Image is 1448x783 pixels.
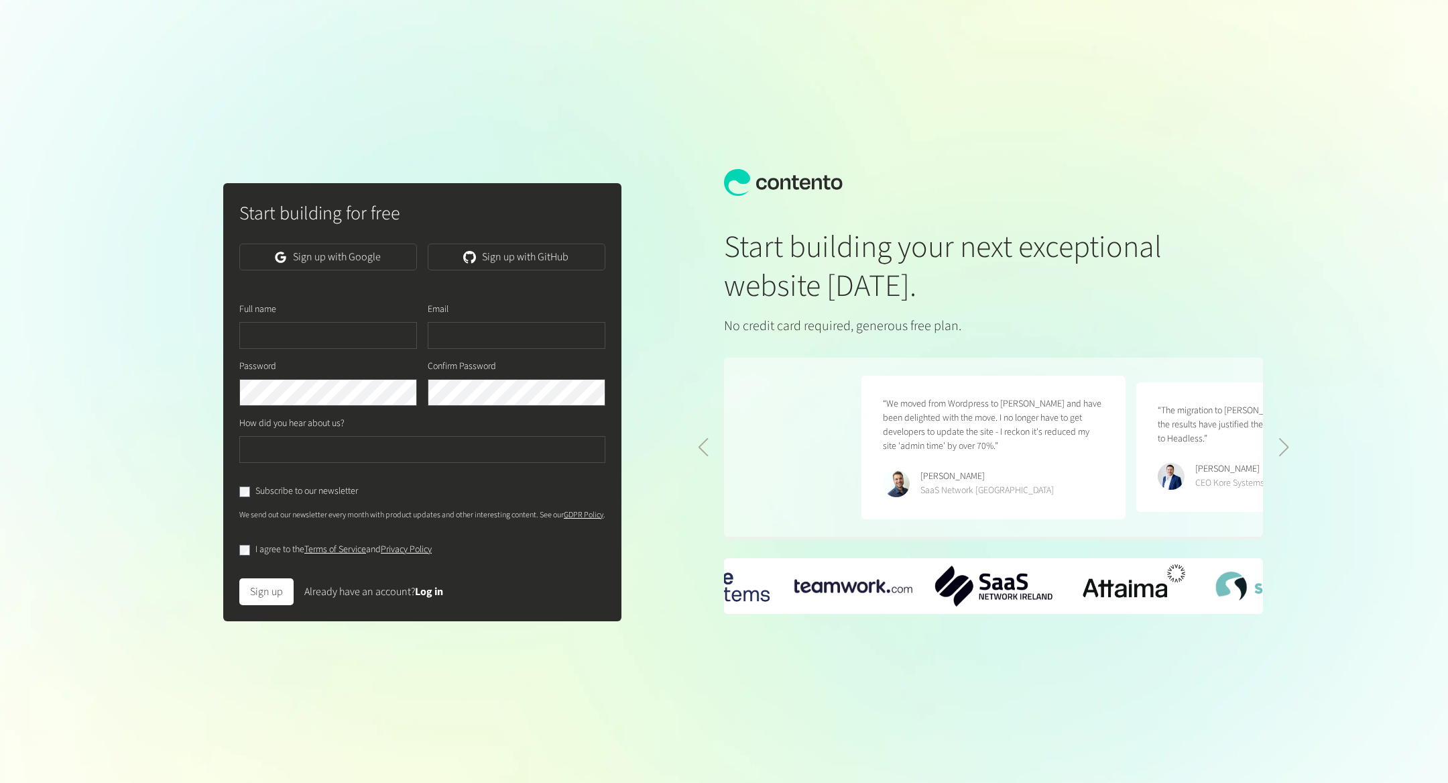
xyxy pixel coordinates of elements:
label: Email [428,303,448,317]
img: Attaima-Logo.png [1075,558,1193,613]
figure: 5 / 5 [1136,382,1400,512]
h1: Start building your next exceptional website [DATE]. [724,228,1174,305]
div: 3 / 6 [1075,558,1193,613]
p: “The migration to [PERSON_NAME] was seamless - the results have justified the decision to replatf... [1158,404,1379,446]
a: GDPR Policy [564,509,603,521]
label: I agree to the and [255,543,432,557]
img: Phillip Maucher [883,470,910,497]
div: CEO Kore Systems [1195,476,1264,490]
p: We send out our newsletter every month with product updates and other interesting content. See our . [239,509,605,521]
img: SaaS-Network-Ireland-logo.png [934,566,1052,607]
div: 2 / 6 [934,566,1052,607]
label: Full name [239,303,276,317]
a: Sign up with Google [239,244,417,270]
img: Ryan Crowley [1158,463,1185,490]
button: Sign up [239,578,294,605]
a: Privacy Policy [381,543,432,556]
div: Next slide [1278,438,1290,457]
label: Subscribe to our newsletter [255,484,358,499]
img: teamwork-logo.png [794,579,912,592]
div: SaaS Network [GEOGRAPHIC_DATA] [920,484,1054,498]
h2: Start building for free [239,199,605,227]
figure: 4 / 5 [861,376,1126,519]
div: 4 / 6 [1215,572,1333,601]
div: [PERSON_NAME] [1195,462,1264,476]
label: Confirm Password [428,360,496,374]
img: SkillsVista-Logo.png [1215,572,1333,601]
a: Sign up with GitHub [428,244,605,270]
label: How did you hear about us? [239,417,345,431]
a: Terms of Service [304,543,366,556]
div: Previous slide [697,438,709,457]
div: Already have an account? [304,584,443,600]
div: [PERSON_NAME] [920,470,1054,484]
p: “We moved from Wordpress to [PERSON_NAME] and have been delighted with the move. I no longer have... [883,397,1104,454]
label: Password [239,360,276,374]
p: No credit card required, generous free plan. [724,316,1174,336]
a: Log in [415,584,443,599]
div: 1 / 6 [794,579,912,592]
